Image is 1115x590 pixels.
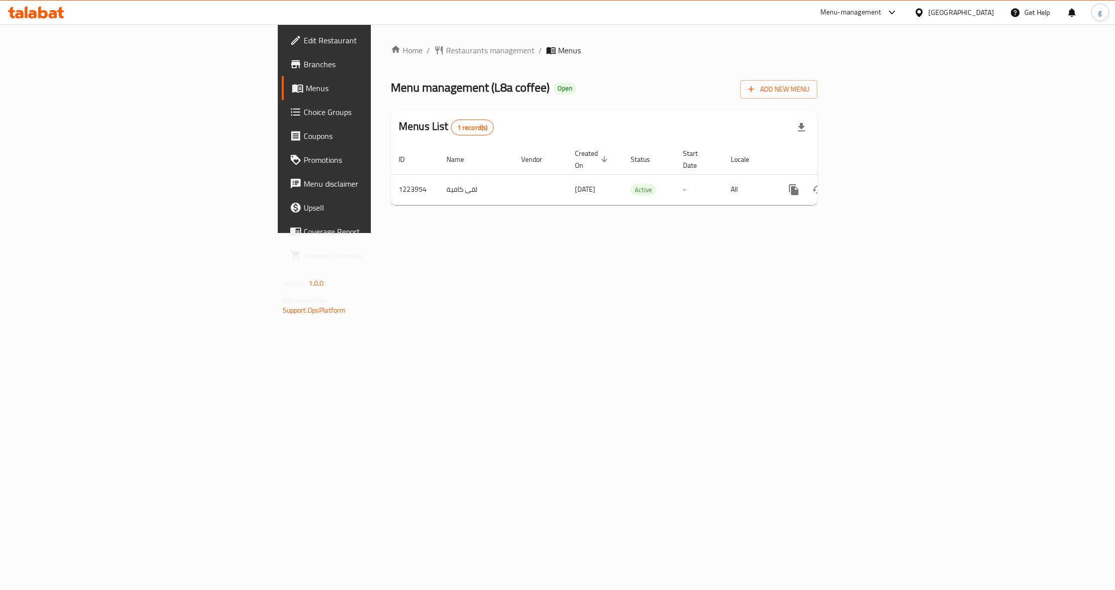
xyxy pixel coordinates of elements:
span: Promotions [304,154,456,166]
span: Edit Restaurant [304,34,456,46]
td: - [675,174,723,205]
a: Restaurants management [434,44,535,56]
td: All [723,174,774,205]
a: Coupons [282,124,464,148]
span: Status [631,153,663,165]
span: Menus [306,82,456,94]
span: 1.0.0 [309,277,324,290]
a: Choice Groups [282,100,464,124]
a: Support.OpsPlatform [283,304,346,317]
span: g [1098,7,1102,18]
span: Menus [558,44,581,56]
span: Choice Groups [304,106,456,118]
a: Menus [282,76,464,100]
span: Coupons [304,130,456,142]
div: Open [554,83,576,95]
div: Menu-management [820,6,882,18]
span: Coverage Report [304,226,456,237]
span: Add New Menu [748,83,809,96]
span: Restaurants management [446,44,535,56]
span: Created On [575,147,611,171]
div: [GEOGRAPHIC_DATA] [928,7,994,18]
span: Start Date [683,147,711,171]
span: Vendor [521,153,555,165]
li: / [539,44,542,56]
span: Grocery Checklist [304,249,456,261]
span: 1 record(s) [451,123,494,132]
div: Export file [789,116,813,139]
a: Menu disclaimer [282,172,464,196]
td: لقى كافية [439,174,513,205]
a: Coverage Report [282,220,464,243]
span: Active [631,184,656,196]
a: Branches [282,52,464,76]
span: Name [446,153,477,165]
button: Change Status [806,178,830,202]
a: Grocery Checklist [282,243,464,267]
a: Promotions [282,148,464,172]
nav: breadcrumb [391,44,817,56]
span: Open [554,84,576,93]
span: [DATE] [575,183,595,196]
button: more [782,178,806,202]
span: ID [399,153,418,165]
span: Branches [304,58,456,70]
th: Actions [774,144,886,175]
span: Version: [283,277,307,290]
h2: Menus List [399,119,494,135]
a: Upsell [282,196,464,220]
table: enhanced table [391,144,886,205]
span: Upsell [304,202,456,214]
span: Menu disclaimer [304,178,456,190]
div: Total records count [451,119,494,135]
span: Locale [731,153,762,165]
a: Edit Restaurant [282,28,464,52]
span: Menu management ( L8a coffee ) [391,76,550,99]
button: Add New Menu [740,80,817,99]
span: Get support on: [283,294,329,307]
